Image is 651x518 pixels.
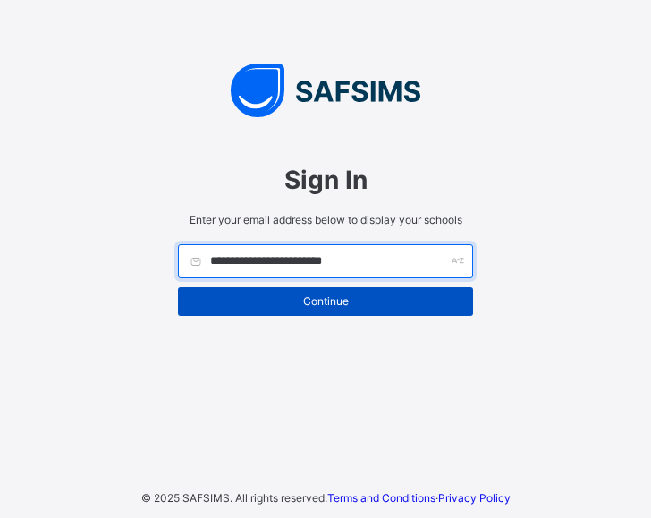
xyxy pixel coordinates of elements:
a: Privacy Policy [438,491,511,505]
span: © 2025 SAFSIMS. All rights reserved. [141,491,327,505]
span: Sign In [178,165,473,195]
span: Enter your email address below to display your schools [178,213,473,226]
img: SAFSIMS Logo [160,64,491,117]
a: Terms and Conditions [327,491,435,505]
span: · [327,491,511,505]
span: Continue [191,294,460,308]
